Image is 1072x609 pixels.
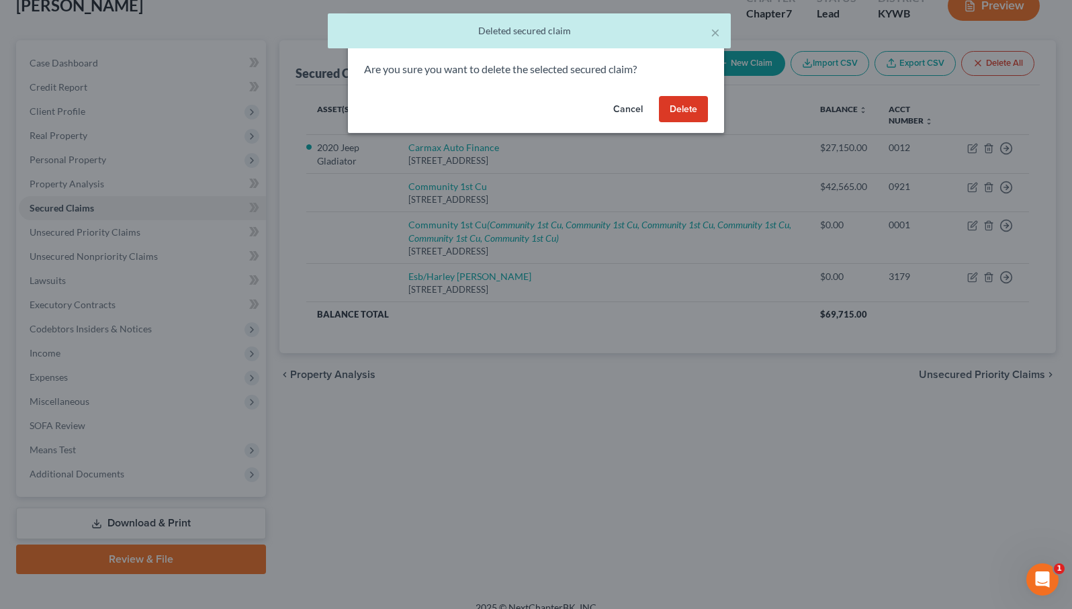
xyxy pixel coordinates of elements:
p: Are you sure you want to delete the selected secured claim? [364,62,708,77]
span: 1 [1054,563,1065,574]
button: Cancel [602,96,654,123]
div: Deleted secured claim [339,24,720,38]
button: Delete [659,96,708,123]
iframe: Intercom live chat [1026,563,1059,596]
button: × [711,24,720,40]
